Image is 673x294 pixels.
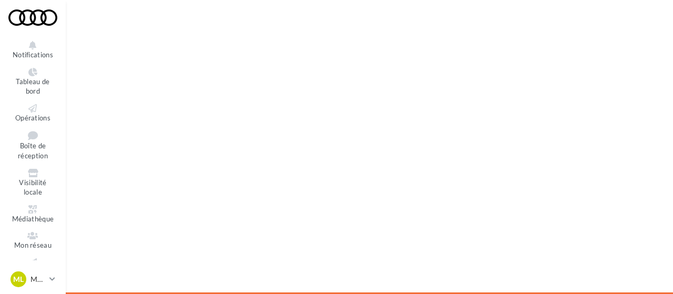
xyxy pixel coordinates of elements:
a: Mon réseau [8,229,57,252]
span: Tableau de bord [16,77,49,96]
a: ML Marine LE BON [8,269,57,289]
a: Tableau de bord [8,66,57,98]
a: Opérations [8,102,57,125]
span: Médiathèque [12,215,54,223]
a: Médiathèque [8,203,57,226]
span: Mon réseau [14,241,52,249]
a: Campagnes [8,256,57,279]
p: Marine LE BON [30,274,45,285]
span: ML [13,274,24,285]
span: Visibilité locale [19,178,46,197]
span: Opérations [15,114,50,122]
button: Notifications [8,39,57,62]
span: Notifications [13,50,53,59]
a: Boîte de réception [8,128,57,162]
span: Boîte de réception [18,142,48,160]
a: Visibilité locale [8,167,57,199]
